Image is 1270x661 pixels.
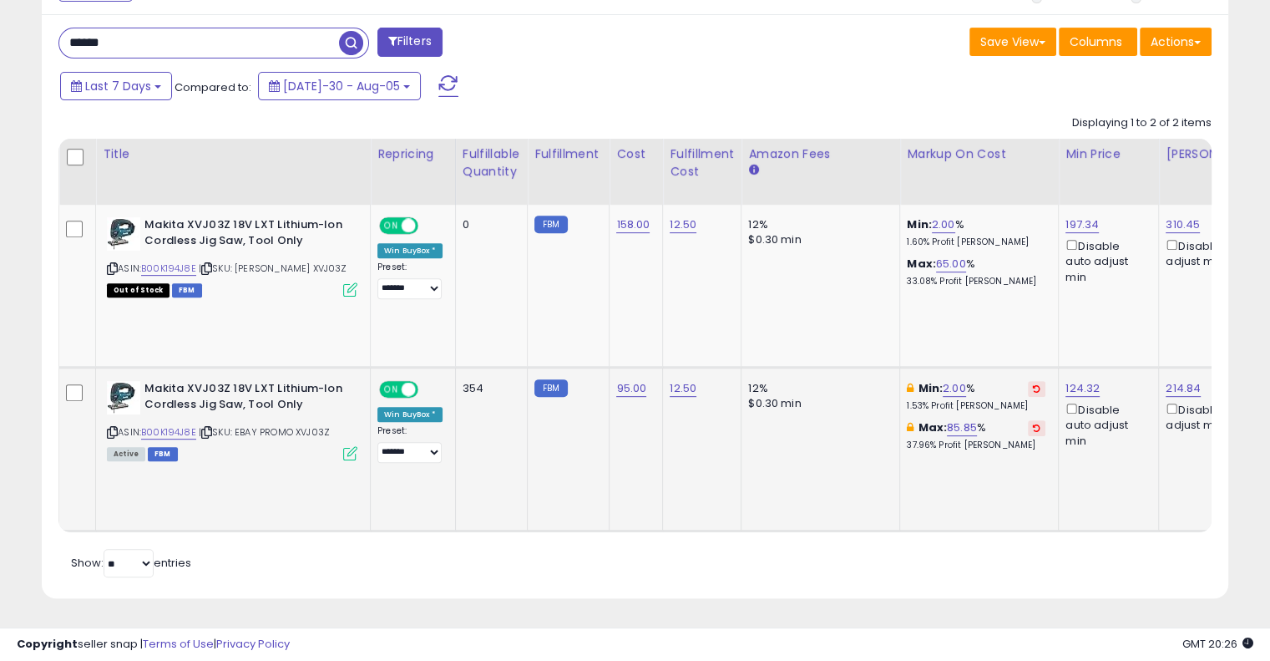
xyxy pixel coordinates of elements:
a: 95.00 [616,380,646,397]
div: Fulfillment Cost [670,145,734,181]
a: 85.85 [947,419,977,436]
b: Makita XVJ03Z 18V LXT Lithium-Ion Cordless Jig Saw, Tool Only [144,381,347,416]
button: Actions [1140,28,1212,56]
div: ASIN: [107,381,357,459]
div: seller snap | | [17,637,290,653]
div: Min Price [1065,145,1151,163]
b: Min: [918,380,943,396]
span: OFF [416,383,443,397]
b: Max: [918,419,947,435]
a: 214.84 [1166,380,1201,397]
div: Markup on Cost [907,145,1051,163]
button: Columns [1059,28,1137,56]
span: Compared to: [175,79,251,95]
span: OFF [416,219,443,233]
b: Max: [907,256,936,272]
div: Preset: [377,425,443,463]
div: % [907,217,1045,248]
th: The percentage added to the cost of goods (COGS) that forms the calculator for Min & Max prices. [900,139,1059,205]
a: Privacy Policy [216,636,290,652]
div: Disable auto adjust min [1065,236,1146,285]
img: 41cS5XFCwqL._SL40_.jpg [107,217,140,251]
div: $0.30 min [748,232,887,247]
a: 2.00 [932,216,955,233]
button: Save View [969,28,1056,56]
div: Displaying 1 to 2 of 2 items [1072,115,1212,131]
small: FBM [534,216,567,233]
small: FBM [534,379,567,397]
div: 12% [748,217,887,232]
a: 12.50 [670,216,696,233]
a: Terms of Use [143,636,214,652]
div: $0.30 min [748,396,887,411]
div: 12% [748,381,887,396]
span: ON [381,383,402,397]
span: Columns [1070,33,1122,50]
a: 310.45 [1166,216,1200,233]
p: 33.08% Profit [PERSON_NAME] [907,276,1045,287]
span: | SKU: [PERSON_NAME] XVJ03Z [199,262,347,275]
span: FBM [148,447,178,461]
span: FBM [172,283,202,297]
span: All listings that are currently out of stock and unavailable for purchase on Amazon [107,283,170,297]
img: 41cS5XFCwqL._SL40_.jpg [107,381,140,414]
div: % [907,420,1045,451]
button: [DATE]-30 - Aug-05 [258,72,421,100]
p: 37.96% Profit [PERSON_NAME] [907,440,1045,451]
div: Title [103,145,363,163]
span: ON [381,219,402,233]
div: % [907,257,1045,287]
span: Last 7 Days [85,78,151,94]
p: 1.60% Profit [PERSON_NAME] [907,236,1045,248]
div: 354 [463,381,514,396]
a: 12.50 [670,380,696,397]
div: Amazon Fees [748,145,893,163]
a: 158.00 [616,216,650,233]
a: B00K194J8E [141,425,196,440]
div: Fulfillable Quantity [463,145,520,181]
div: Fulfillment [534,145,602,163]
div: Win BuyBox * [377,243,443,258]
a: 65.00 [936,256,966,272]
div: Preset: [377,262,443,299]
div: Cost [616,145,655,163]
p: 1.53% Profit [PERSON_NAME] [907,400,1045,412]
span: Show: entries [71,555,191,571]
div: ASIN: [107,217,357,295]
b: Min: [907,216,932,232]
small: Amazon Fees. [748,163,758,178]
div: Repricing [377,145,448,163]
b: Makita XVJ03Z 18V LXT Lithium-Ion Cordless Jig Saw, Tool Only [144,217,347,252]
span: | SKU: EBAY PROMO XVJ03Z [199,425,330,439]
button: Last 7 Days [60,72,172,100]
div: Win BuyBox * [377,407,443,422]
span: 2025-08-13 20:26 GMT [1182,636,1253,652]
a: 124.32 [1065,380,1100,397]
a: 2.00 [943,380,966,397]
div: Disable auto adjust max [1166,236,1259,269]
span: [DATE]-30 - Aug-05 [283,78,400,94]
a: B00K194J8E [141,262,196,276]
div: [PERSON_NAME] [1166,145,1265,163]
div: Disable auto adjust min [1065,400,1146,449]
button: Filters [377,28,443,57]
div: Disable auto adjust max [1166,400,1259,433]
div: 0 [463,217,514,232]
strong: Copyright [17,636,78,652]
div: % [907,381,1045,412]
span: All listings currently available for purchase on Amazon [107,447,145,461]
a: 197.34 [1065,216,1099,233]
